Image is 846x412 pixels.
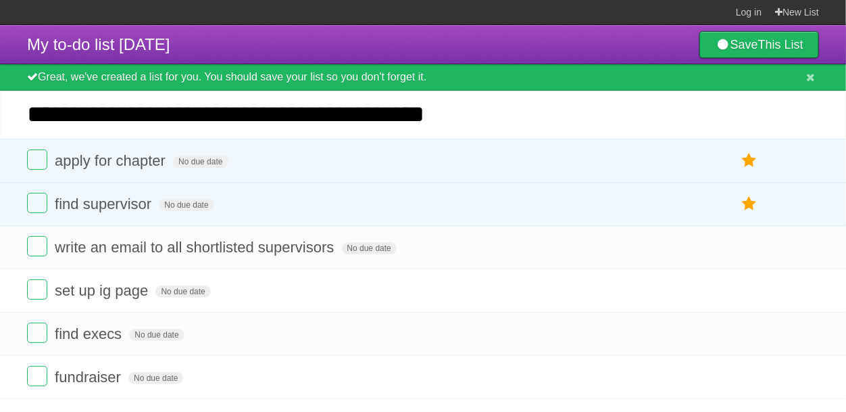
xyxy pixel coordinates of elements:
span: No due date [155,285,210,298]
span: write an email to all shortlisted supervisors [55,239,337,256]
span: No due date [173,156,228,168]
span: fundraiser [55,369,124,386]
span: apply for chapter [55,152,169,169]
span: find execs [55,325,125,342]
span: No due date [342,242,397,254]
label: Done [27,150,47,170]
label: Done [27,323,47,343]
label: Star task [737,150,762,172]
label: Done [27,366,47,386]
span: set up ig page [55,282,151,299]
a: SaveThis List [699,31,819,58]
span: No due date [159,199,214,211]
span: My to-do list [DATE] [27,35,170,53]
b: This List [758,38,803,51]
label: Done [27,193,47,213]
span: No due date [128,372,183,384]
span: No due date [129,329,184,341]
label: Star task [737,193,762,215]
span: find supervisor [55,196,155,212]
label: Done [27,279,47,300]
label: Done [27,236,47,256]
